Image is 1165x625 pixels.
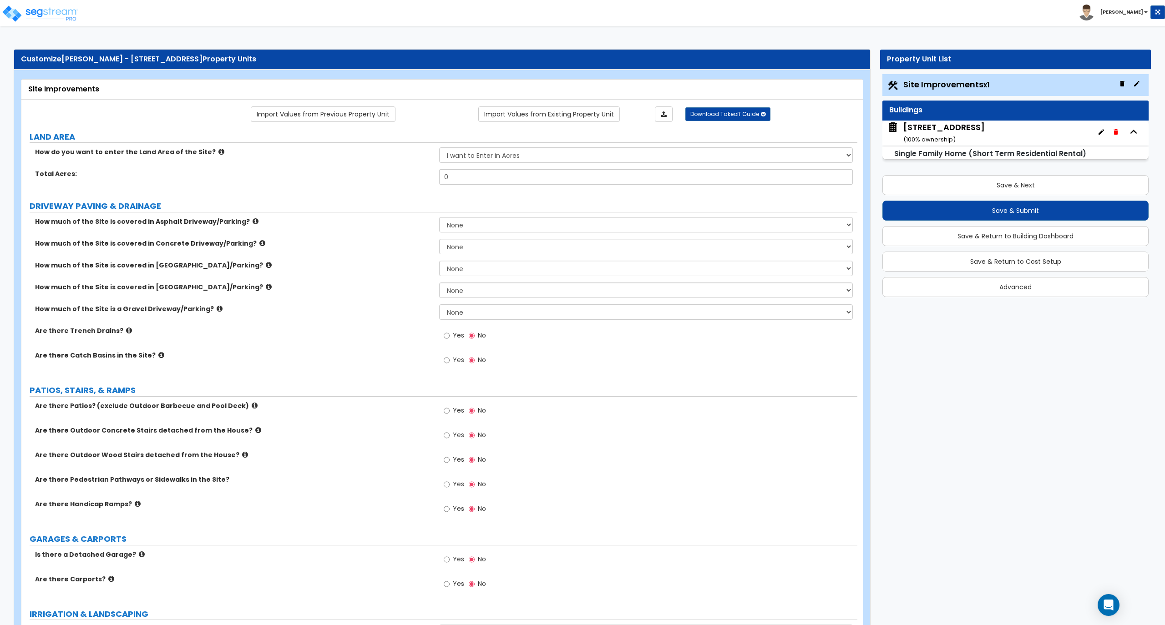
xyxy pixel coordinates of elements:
input: No [469,406,475,416]
input: Yes [444,579,450,589]
i: click for more info! [158,352,164,358]
span: Yes [453,479,464,489]
span: Yes [453,579,464,588]
div: [STREET_ADDRESS] [903,121,985,145]
i: click for more info! [108,575,114,582]
label: How much of the Site is a Gravel Driveway/Parking? [35,304,432,313]
div: Property Unit List [887,54,1144,65]
input: Yes [444,430,450,440]
span: Yes [453,355,464,364]
i: click for more info! [217,305,223,312]
button: Advanced [882,277,1149,297]
span: Yes [453,406,464,415]
button: Save & Return to Building Dashboard [882,226,1149,246]
label: Are there Handicap Ramps? [35,499,432,509]
label: Are there Outdoor Wood Stairs detached from the House? [35,450,432,459]
span: No [478,579,486,588]
label: LAND AREA [30,131,857,143]
div: Open Intercom Messenger [1098,594,1119,616]
img: building.svg [887,121,899,133]
label: Are there Pedestrian Pathways or Sidewalks in the Site? [35,475,432,484]
input: Yes [444,331,450,341]
a: Import the dynamic attribute values from previous properties. [251,106,395,122]
input: Yes [444,504,450,514]
span: Yes [453,331,464,340]
i: click for more info! [126,327,132,334]
div: Customize Property Units [21,54,863,65]
span: No [478,455,486,464]
i: click for more info! [266,283,272,290]
img: Construction.png [887,80,899,91]
a: Import the dynamic attributes value through Excel sheet [655,106,673,122]
input: No [469,504,475,514]
label: Are there Trench Drains? [35,326,432,335]
span: No [478,430,486,439]
i: click for more info! [135,500,141,507]
label: Are there Carports? [35,575,432,584]
label: How much of the Site is covered in [GEOGRAPHIC_DATA]/Parking? [35,282,432,292]
label: Are there Catch Basins in the Site? [35,351,432,360]
small: x1 [983,80,989,90]
span: Yes [453,455,464,464]
span: [PERSON_NAME] - [STREET_ADDRESS] [61,54,203,64]
label: How much of the Site is covered in Concrete Driveway/Parking? [35,239,432,248]
span: Download Takeoff Guide [690,110,759,118]
label: Are there Outdoor Concrete Stairs detached from the House? [35,426,432,435]
i: click for more info! [139,551,145,558]
i: click for more info! [253,218,258,225]
input: No [469,430,475,440]
button: Save & Next [882,175,1149,195]
i: click for more info! [218,148,224,155]
span: No [478,554,486,564]
label: How do you want to enter the Land Area of the Site? [35,147,432,156]
i: click for more info! [259,240,265,247]
div: Site Improvements [28,84,856,95]
img: logo_pro_r.png [1,5,79,23]
span: No [478,331,486,340]
label: Total Acres: [35,169,432,178]
button: Download Takeoff Guide [685,107,770,121]
label: Is there a Detached Garage? [35,550,432,559]
label: Are there Patios? (exclude Outdoor Barbecue and Pool Deck) [35,401,432,410]
label: How much of the Site is covered in Asphalt Driveway/Parking? [35,217,432,226]
span: 600 East 63rd Street [887,121,985,145]
button: Save & Return to Cost Setup [882,252,1149,272]
i: click for more info! [242,451,248,458]
label: IRRIGATION & LANDSCAPING [30,608,857,620]
span: No [478,355,486,364]
input: No [469,579,475,589]
span: No [478,479,486,489]
span: Yes [453,430,464,439]
span: No [478,406,486,415]
i: click for more info! [252,402,258,409]
span: Yes [453,554,464,564]
input: No [469,479,475,489]
small: ( 100 % ownership) [903,135,956,144]
small: Single Family Home (Short Term Residential Rental) [894,148,1086,159]
label: How much of the Site is covered in [GEOGRAPHIC_DATA]/Parking? [35,261,432,270]
input: Yes [444,455,450,465]
span: No [478,504,486,513]
input: Yes [444,554,450,565]
span: Yes [453,504,464,513]
input: No [469,455,475,465]
button: Save & Submit [882,201,1149,221]
span: Site Improvements [903,79,989,90]
input: No [469,355,475,365]
label: GARAGES & CARPORTS [30,533,857,545]
input: No [469,554,475,565]
a: Import the dynamic attribute values from existing properties. [478,106,620,122]
b: [PERSON_NAME] [1100,9,1143,15]
i: click for more info! [266,262,272,268]
label: PATIOS, STAIRS, & RAMPS [30,384,857,396]
div: Buildings [889,105,1142,116]
input: Yes [444,406,450,416]
i: click for more info! [255,427,261,433]
input: No [469,331,475,341]
label: DRIVEWAY PAVING & DRAINAGE [30,200,857,212]
input: Yes [444,355,450,365]
img: avatar.png [1079,5,1094,20]
input: Yes [444,479,450,489]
